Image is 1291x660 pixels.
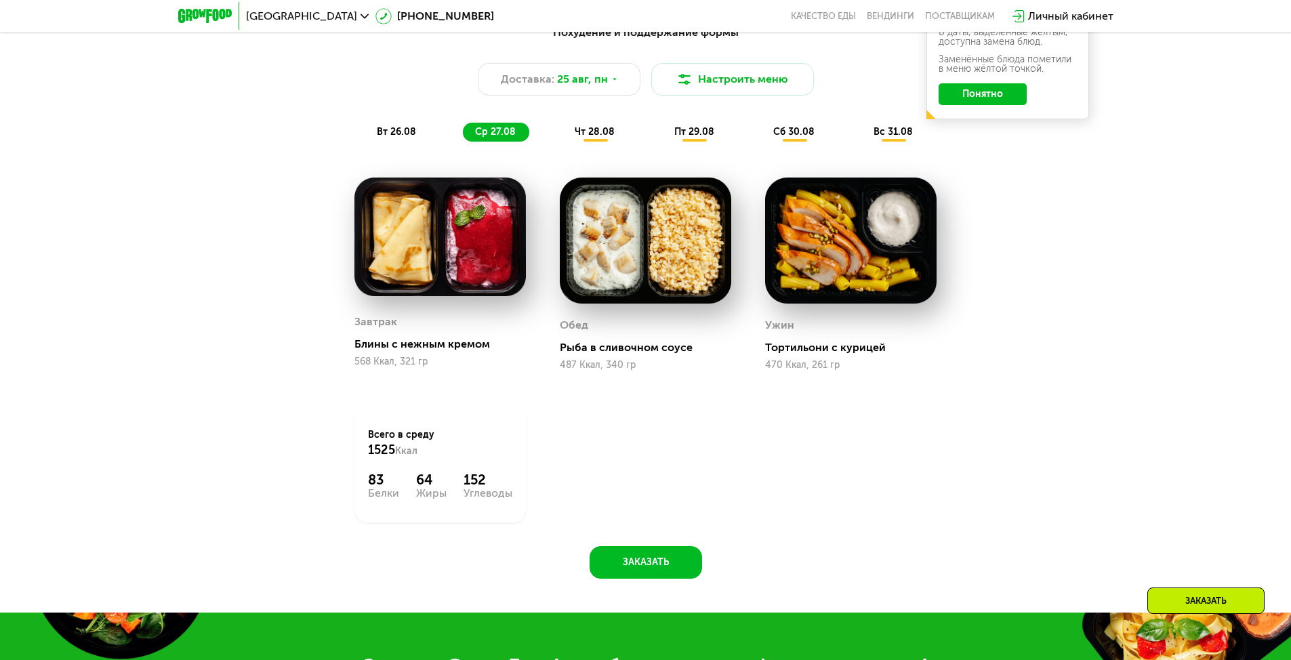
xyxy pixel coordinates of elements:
[354,356,526,367] div: 568 Ккал, 321 гр
[1147,587,1265,614] div: Заказать
[791,11,856,22] a: Качество еды
[416,488,447,499] div: Жиры
[765,341,947,354] div: Тортильони с курицей
[354,312,397,332] div: Завтрак
[416,472,447,488] div: 64
[464,472,512,488] div: 152
[557,71,608,87] span: 25 авг, пн
[395,445,417,457] span: Ккал
[1028,8,1113,24] div: Личный кабинет
[464,488,512,499] div: Углеводы
[575,126,615,138] span: чт 28.08
[773,126,815,138] span: сб 30.08
[377,126,416,138] span: вт 26.08
[375,8,494,24] a: [PHONE_NUMBER]
[368,428,512,458] div: Всего в среду
[674,126,714,138] span: пт 29.08
[560,315,588,335] div: Обед
[590,546,702,579] button: Заказать
[501,71,554,87] span: Доставка:
[874,126,913,138] span: вс 31.08
[560,360,731,371] div: 487 Ккал, 340 гр
[939,28,1077,47] div: В даты, выделенные желтым, доступна замена блюд.
[368,488,399,499] div: Белки
[765,315,794,335] div: Ужин
[560,341,742,354] div: Рыба в сливочном соусе
[651,63,814,96] button: Настроить меню
[925,11,995,22] div: поставщикам
[475,126,516,138] span: ср 27.08
[939,83,1027,105] button: Понятно
[867,11,914,22] a: Вендинги
[765,360,937,371] div: 470 Ккал, 261 гр
[939,55,1077,74] div: Заменённые блюда пометили в меню жёлтой точкой.
[368,472,399,488] div: 83
[246,11,357,22] span: [GEOGRAPHIC_DATA]
[354,337,537,351] div: Блины с нежным кремом
[368,442,395,457] span: 1525
[245,24,1047,41] div: Похудение и поддержание формы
